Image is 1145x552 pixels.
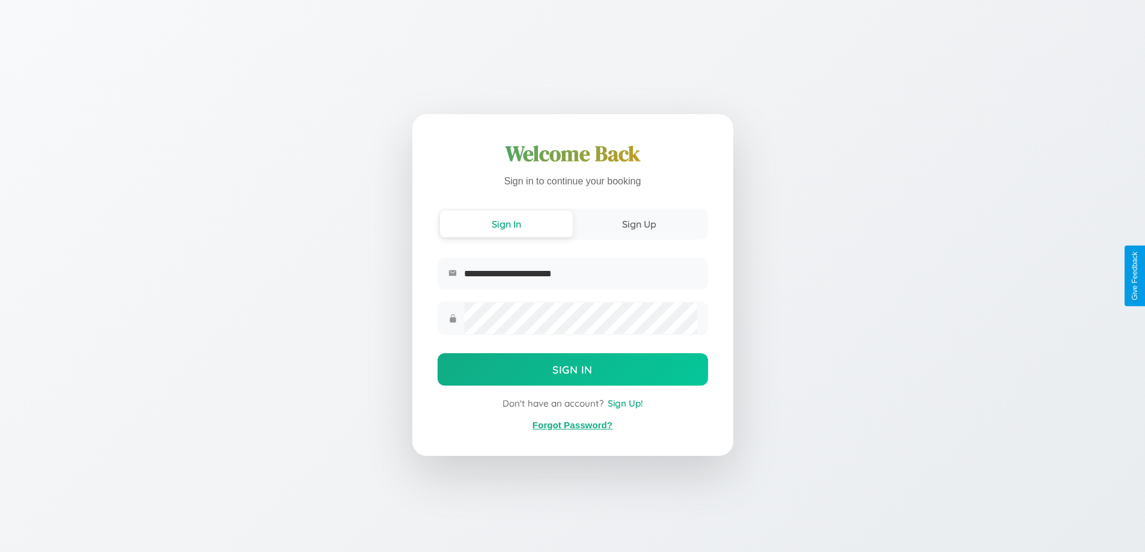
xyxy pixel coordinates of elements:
div: Give Feedback [1131,252,1139,300]
button: Sign In [440,211,573,237]
div: Don't have an account? [438,398,708,409]
p: Sign in to continue your booking [438,173,708,190]
span: Sign Up! [608,398,643,409]
button: Sign In [438,353,708,386]
a: Forgot Password? [533,420,612,430]
button: Sign Up [573,211,706,237]
h1: Welcome Back [438,139,708,168]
